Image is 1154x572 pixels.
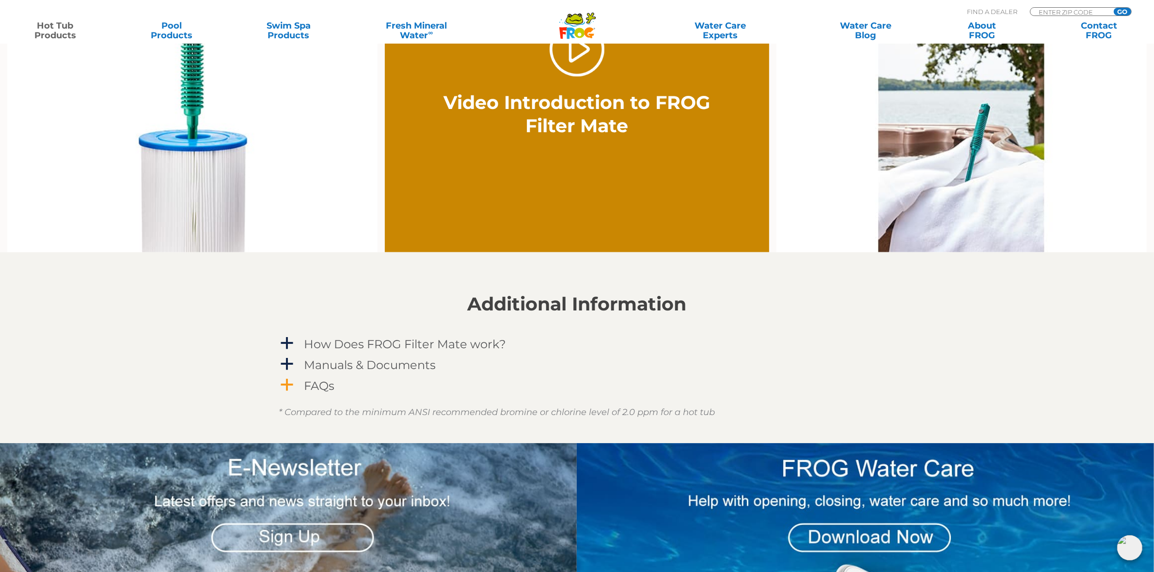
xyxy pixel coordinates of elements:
sup: ∞ [428,29,433,36]
a: AboutFROG [937,21,1028,40]
h4: How Does FROG Filter Mate work? [304,338,506,351]
a: Fresh MineralWater∞ [360,21,473,40]
a: ContactFROG [1054,21,1144,40]
a: Swim SpaProducts [243,21,334,40]
h4: FAQs [304,379,335,392]
a: PoolProducts [126,21,217,40]
span: a [280,336,295,351]
a: a FAQs [279,377,875,395]
span: a [280,378,295,392]
h2: Additional Information [279,294,875,315]
span: a [280,357,295,371]
a: Hot TubProducts [10,21,100,40]
h2: Video Introduction to FROG Filter Mate [443,91,712,138]
a: a How Does FROG Filter Mate work? [279,335,875,353]
input: Zip Code Form [1038,8,1103,16]
em: * Compared to the minimum ANSI recommended bromine or chlorine level of 2.0 ppm for a hot tub [279,407,715,417]
a: Play Video [550,22,604,77]
a: Water CareExperts [647,21,794,40]
p: Find A Dealer [967,7,1017,16]
input: GO [1114,8,1131,15]
a: a Manuals & Documents [279,356,875,374]
img: openIcon [1117,535,1142,560]
a: Water CareBlog [820,21,911,40]
h4: Manuals & Documents [304,358,436,371]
